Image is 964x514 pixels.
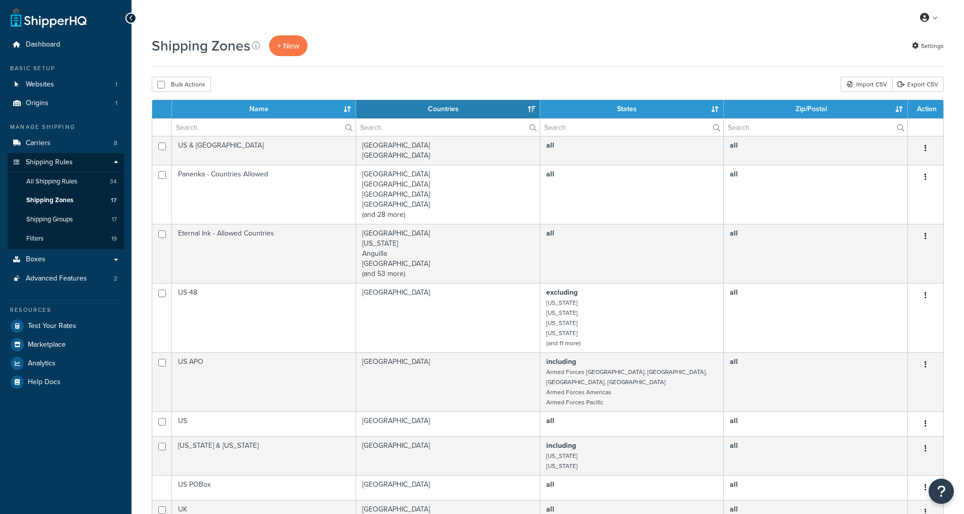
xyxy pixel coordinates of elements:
[8,172,124,191] li: All Shipping Rules
[356,119,540,136] input: Search
[8,373,124,391] a: Help Docs
[28,378,61,387] span: Help Docs
[172,411,356,436] td: US
[356,436,540,475] td: [GEOGRAPHIC_DATA]
[172,136,356,165] td: US & [GEOGRAPHIC_DATA]
[115,80,117,89] span: 1
[114,274,117,283] span: 2
[8,210,124,229] li: Shipping Groups
[8,269,124,288] a: Advanced Features 2
[26,255,46,264] span: Boxes
[26,158,73,167] span: Shipping Rules
[546,169,554,179] b: all
[112,215,117,224] span: 17
[356,283,540,352] td: [GEOGRAPHIC_DATA]
[730,140,738,151] b: all
[8,317,124,335] a: Test Your Rates
[730,169,738,179] b: all
[8,35,124,54] li: Dashboard
[912,39,944,53] a: Settings
[929,479,954,504] button: Open Resource Center
[8,94,124,113] li: Origins
[28,359,56,368] span: Analytics
[730,479,738,490] b: all
[892,77,944,92] a: Export CSV
[8,64,124,73] div: Basic Setup
[11,8,86,28] a: ShipperHQ Home
[28,322,76,331] span: Test Your Rates
[356,100,540,118] th: Countries: activate to sort column ascending
[546,440,576,451] b: including
[26,274,87,283] span: Advanced Features
[546,367,707,387] small: Armed Forces [GEOGRAPHIC_DATA], [GEOGRAPHIC_DATA], [GEOGRAPHIC_DATA], [GEOGRAPHIC_DATA]
[8,153,124,172] a: Shipping Rules
[546,329,578,338] small: [US_STATE]
[546,228,554,239] b: all
[546,479,554,490] b: all
[546,398,603,407] small: Armed Forces Pacific
[172,436,356,475] td: [US_STATE] & [US_STATE]
[730,287,738,298] b: all
[8,269,124,288] li: Advanced Features
[277,40,299,52] span: + New
[172,165,356,224] td: Panenka - Countries Allowed
[540,119,724,136] input: Search
[8,229,124,248] li: Filters
[8,153,124,249] li: Shipping Rules
[8,191,124,210] a: Shipping Zones 17
[269,35,308,56] a: + New
[546,298,578,307] small: [US_STATE]
[8,134,124,153] li: Carriers
[115,99,117,108] span: 1
[356,224,540,283] td: [GEOGRAPHIC_DATA] [US_STATE] Anguilla [GEOGRAPHIC_DATA] (and 53 more)
[26,80,54,89] span: Websites
[172,119,356,136] input: Search
[546,451,578,460] small: [US_STATE]
[8,123,124,131] div: Manage Shipping
[8,172,124,191] a: All Shipping Rules 34
[730,356,738,367] b: all
[8,75,124,94] li: Websites
[172,283,356,352] td: US 48
[724,100,908,118] th: Zip/Postal: activate to sort column ascending
[26,215,73,224] span: Shipping Groups
[8,306,124,314] div: Resources
[26,99,49,108] span: Origins
[546,415,554,426] b: all
[26,139,51,148] span: Carriers
[546,287,578,298] b: excluding
[841,77,892,92] div: Import CSV
[8,94,124,113] a: Origins 1
[356,136,540,165] td: [GEOGRAPHIC_DATA] [GEOGRAPHIC_DATA]
[8,336,124,354] a: Marketplace
[111,196,117,205] span: 17
[172,224,356,283] td: Eternal Ink - Allowed Countries
[540,100,724,118] th: States: activate to sort column ascending
[172,352,356,411] td: US APO
[546,318,578,328] small: [US_STATE]
[730,228,738,239] b: all
[26,196,73,205] span: Shipping Zones
[724,119,907,136] input: Search
[730,440,738,451] b: all
[730,415,738,426] b: all
[172,100,356,118] th: Name: activate to sort column ascending
[546,308,578,317] small: [US_STATE]
[8,75,124,94] a: Websites 1
[8,134,124,153] a: Carriers 8
[111,235,117,243] span: 19
[110,177,117,186] span: 34
[8,250,124,269] li: Boxes
[8,354,124,372] a: Analytics
[356,411,540,436] td: [GEOGRAPHIC_DATA]
[172,475,356,500] td: US POBox
[152,77,211,92] button: Bulk Actions
[26,235,43,243] span: Filters
[546,140,554,151] b: all
[546,356,576,367] b: including
[8,191,124,210] li: Shipping Zones
[152,36,250,56] h1: Shipping Zones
